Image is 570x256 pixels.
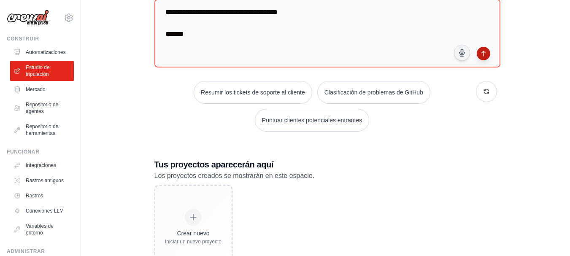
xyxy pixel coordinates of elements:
font: Mercado [26,86,46,92]
font: Rastros [26,193,43,199]
a: Rastros antiguos [10,174,74,187]
font: Automatizaciones [26,49,66,55]
a: Conexiones LLM [10,204,74,218]
a: Automatizaciones [10,46,74,59]
font: Administrar [7,248,45,254]
font: Puntuar clientes potenciales entrantes [262,117,362,124]
font: Rastros antiguos [26,178,64,183]
iframe: Widget de chat [528,216,570,256]
font: Integraciones [26,162,56,168]
font: Conexiones LLM [26,208,64,214]
img: Logo [7,10,49,26]
button: Obtenga nuevas sugerencias [476,81,497,102]
a: Mercado [10,83,74,96]
font: Resumir los tickets de soporte al cliente [201,89,305,96]
a: Repositorio de agentes [10,98,74,118]
button: Clasificación de problemas de GitHub [317,81,430,104]
font: Variables de entorno [26,223,54,236]
a: Variables de entorno [10,219,74,240]
a: Repositorio de herramientas [10,120,74,140]
a: Integraciones [10,159,74,172]
font: Los proyectos creados se mostrarán en este espacio. [154,172,315,179]
font: Clasificación de problemas de GitHub [324,89,423,96]
a: Rastros [10,189,74,202]
font: Tus proyectos aparecerán aquí [154,160,274,169]
button: Resumir los tickets de soporte al cliente [194,81,312,104]
button: Puntuar clientes potenciales entrantes [255,109,369,132]
font: Repositorio de agentes [26,102,58,114]
a: Estudio de tripulación [10,61,74,81]
button: Haga clic para decir su idea de automatización [454,45,470,61]
font: Funcionar [7,149,39,155]
font: Crear nuevo [177,230,209,237]
font: Iniciar un nuevo proyecto [165,239,222,245]
font: Estudio de tripulación [26,65,50,77]
font: Construir [7,36,39,42]
font: Repositorio de herramientas [26,124,58,136]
